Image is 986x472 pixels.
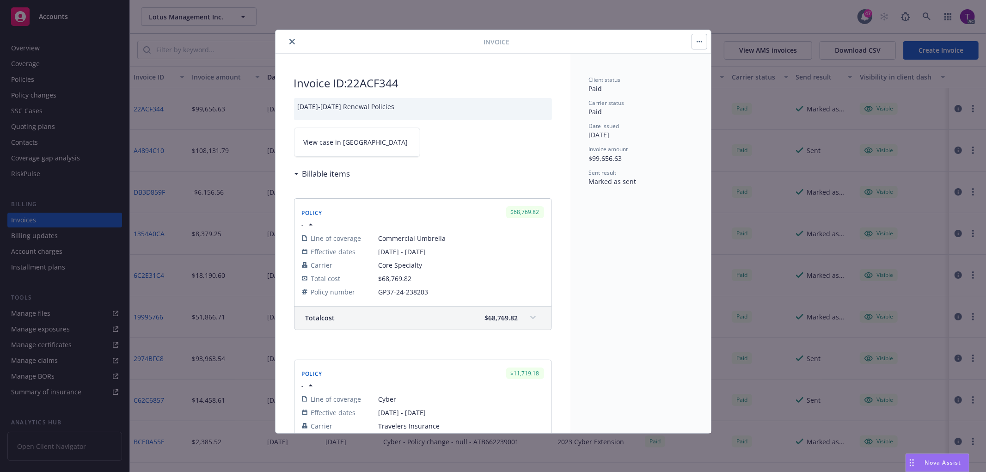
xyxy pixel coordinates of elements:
div: $68,769.82 [506,206,544,218]
span: Policy [302,370,322,378]
span: Core Specialty [379,260,544,270]
span: GP37-24-238203 [379,287,544,297]
span: Sent result [589,169,617,177]
div: $11,719.18 [506,368,544,379]
span: Effective dates [311,247,356,257]
span: View case in [GEOGRAPHIC_DATA] [304,137,408,147]
a: View case in [GEOGRAPHIC_DATA] [294,128,420,157]
span: Total cost [306,313,335,323]
h3: Billable items [302,168,350,180]
span: Date issued [589,122,619,130]
span: Carrier [311,260,333,270]
div: Drag to move [906,454,918,472]
span: $68,769.82 [485,313,518,323]
div: [DATE]-[DATE] Renewal Policies [294,98,552,120]
button: - [302,381,315,391]
span: Commercial Umbrella [379,233,544,243]
div: Billable items [294,168,350,180]
span: [DATE] - [DATE] [379,247,544,257]
button: close [287,36,298,47]
span: Line of coverage [311,233,361,243]
span: Invoice amount [589,145,628,153]
span: Policy number [311,287,355,297]
span: Cyber [379,394,544,404]
span: Total cost [311,274,341,283]
span: - [302,381,304,391]
button: - [302,220,315,230]
span: [DATE] [589,130,610,139]
span: $99,656.63 [589,154,622,163]
span: [DATE] - [DATE] [379,408,544,417]
span: Effective dates [311,408,356,417]
span: Paid [589,107,602,116]
span: Client status [589,76,621,84]
span: - [302,220,304,230]
span: $68,769.82 [379,274,412,283]
h2: Invoice ID: 22ACF344 [294,76,552,91]
span: Carrier [311,421,333,431]
span: Paid [589,84,602,93]
span: Carrier status [589,99,625,107]
span: Policy [302,209,322,217]
span: Invoice [484,37,510,47]
span: Line of coverage [311,394,361,404]
span: Travelers Insurance [379,421,544,431]
div: Totalcost$68,769.82 [294,306,551,330]
span: Marked as sent [589,177,637,186]
span: Nova Assist [925,459,962,466]
button: Nova Assist [906,454,969,472]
